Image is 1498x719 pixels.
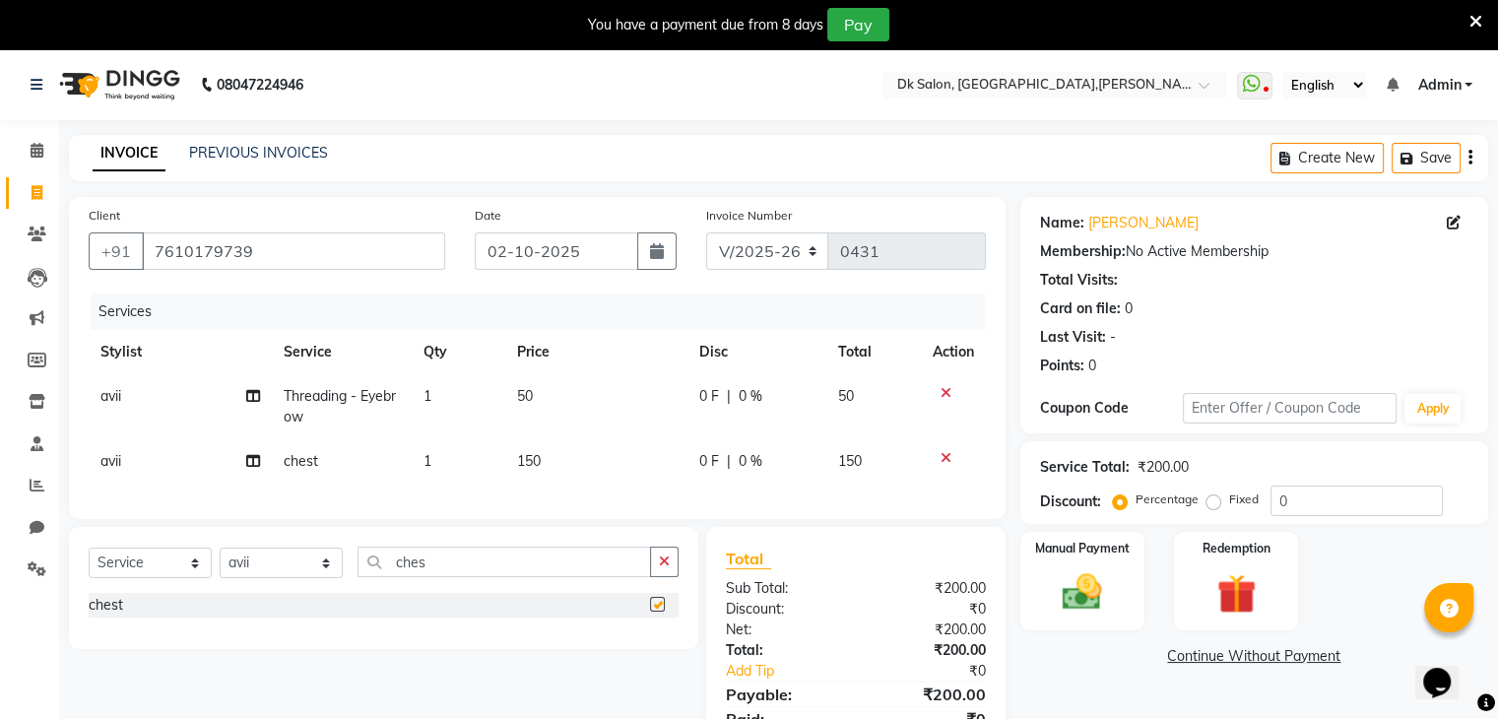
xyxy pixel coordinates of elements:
[711,661,879,682] a: Add Tip
[588,15,823,35] div: You have a payment due from 8 days
[1040,241,1126,262] div: Membership:
[1138,457,1189,478] div: ₹200.00
[856,683,1001,706] div: ₹200.00
[189,144,328,162] a: PREVIOUS INVOICES
[100,387,121,405] span: avii
[1040,241,1468,262] div: No Active Membership
[517,387,533,405] span: 50
[1040,327,1106,348] div: Last Visit:
[89,595,123,616] div: chest
[711,578,856,599] div: Sub Total:
[1183,393,1398,424] input: Enter Offer / Coupon Code
[711,683,856,706] div: Payable:
[50,57,185,112] img: logo
[1125,298,1133,319] div: 0
[100,452,121,470] span: avii
[423,387,431,405] span: 1
[838,387,854,405] span: 50
[505,330,687,374] th: Price
[856,578,1001,599] div: ₹200.00
[1040,398,1183,419] div: Coupon Code
[284,452,318,470] span: chest
[687,330,826,374] th: Disc
[1050,569,1114,615] img: _cash.svg
[1404,394,1461,424] button: Apply
[89,232,144,270] button: +91
[826,330,921,374] th: Total
[284,387,396,425] span: Threading - Eyebrow
[727,386,731,407] span: |
[1203,540,1270,557] label: Redemption
[726,549,771,569] span: Total
[1270,143,1384,173] button: Create New
[1088,356,1096,376] div: 0
[1040,270,1118,291] div: Total Visits:
[475,207,501,225] label: Date
[838,452,862,470] span: 150
[89,330,272,374] th: Stylist
[856,599,1001,620] div: ₹0
[1392,143,1461,173] button: Save
[217,57,303,112] b: 08047224946
[142,232,445,270] input: Search by Name/Mobile/Email/Code
[711,620,856,640] div: Net:
[412,330,505,374] th: Qty
[89,207,120,225] label: Client
[1205,569,1269,619] img: _gift.svg
[358,547,651,577] input: Search or Scan
[272,330,412,374] th: Service
[1040,213,1084,233] div: Name:
[727,451,731,472] span: |
[827,8,889,41] button: Pay
[91,294,1001,330] div: Services
[856,640,1001,661] div: ₹200.00
[711,640,856,661] div: Total:
[739,451,762,472] span: 0 %
[93,136,165,171] a: INVOICE
[423,452,431,470] span: 1
[1110,327,1116,348] div: -
[856,620,1001,640] div: ₹200.00
[1040,491,1101,512] div: Discount:
[1040,356,1084,376] div: Points:
[1415,640,1478,699] iframe: chat widget
[1024,646,1484,667] a: Continue Without Payment
[1040,298,1121,319] div: Card on file:
[711,599,856,620] div: Discount:
[699,451,719,472] span: 0 F
[1136,490,1199,508] label: Percentage
[739,386,762,407] span: 0 %
[1035,540,1130,557] label: Manual Payment
[879,661,1000,682] div: ₹0
[1229,490,1259,508] label: Fixed
[1040,457,1130,478] div: Service Total:
[706,207,792,225] label: Invoice Number
[1417,75,1461,96] span: Admin
[699,386,719,407] span: 0 F
[1088,213,1199,233] a: [PERSON_NAME]
[921,330,986,374] th: Action
[517,452,541,470] span: 150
